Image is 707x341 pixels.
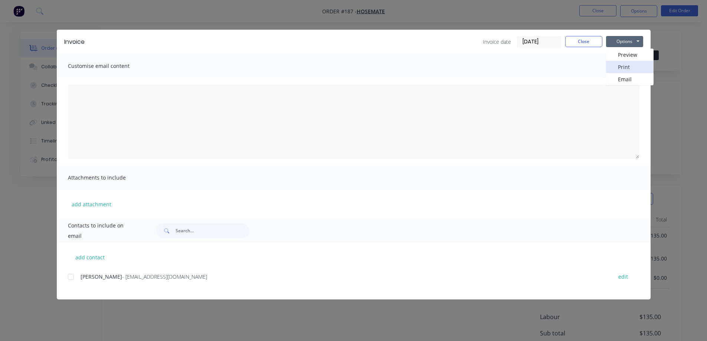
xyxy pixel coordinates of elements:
[68,61,150,71] span: Customise email content
[68,252,112,263] button: add contact
[81,273,122,280] span: [PERSON_NAME]
[483,38,511,46] span: Invoice date
[606,61,654,73] button: Print
[606,73,654,85] button: Email
[122,273,207,280] span: - [EMAIL_ADDRESS][DOMAIN_NAME]
[68,220,138,241] span: Contacts to include on email
[614,272,632,282] button: edit
[176,223,249,238] input: Search...
[68,199,115,210] button: add attachment
[68,173,150,183] span: Attachments to include
[606,49,654,61] button: Preview
[64,37,85,46] div: Invoice
[565,36,602,47] button: Close
[606,36,643,47] button: Options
